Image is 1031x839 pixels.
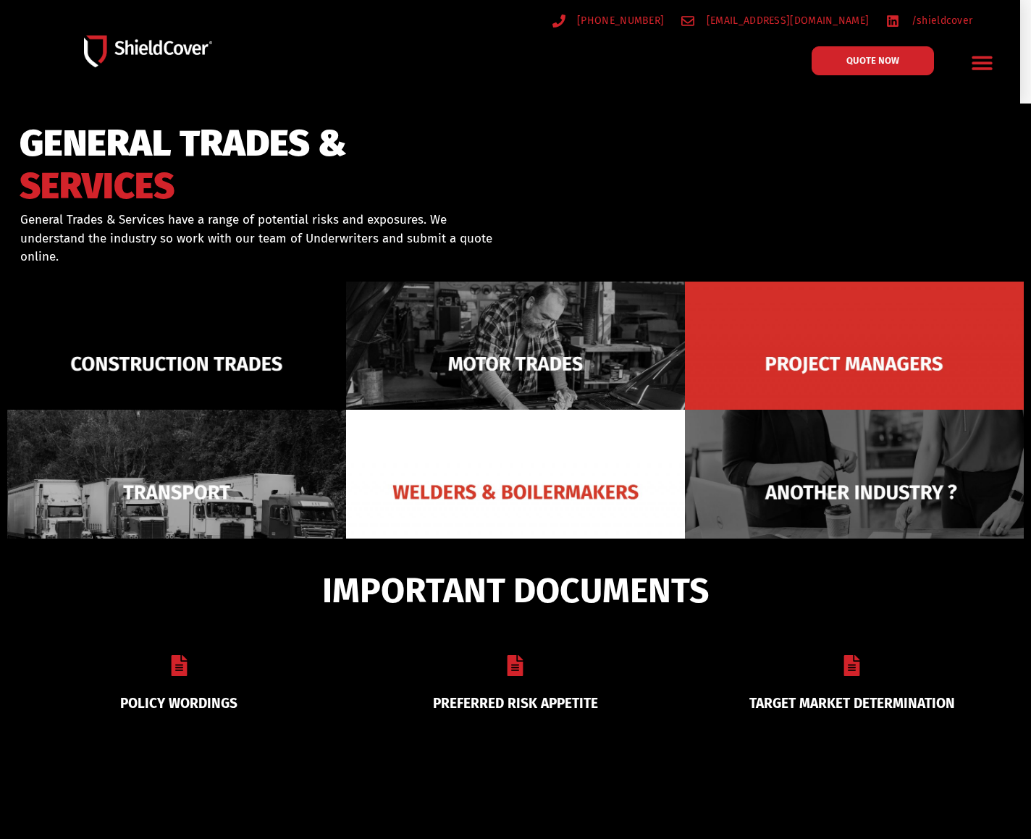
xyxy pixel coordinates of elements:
[681,12,869,30] a: [EMAIL_ADDRESS][DOMAIN_NAME]
[573,12,664,30] span: [PHONE_NUMBER]
[703,12,869,30] span: [EMAIL_ADDRESS][DOMAIN_NAME]
[908,12,973,30] span: /shieldcover
[433,695,598,712] a: PREFERRED RISK APPETITE
[749,695,955,712] a: TARGET MARKET DETERMINATION
[84,35,212,67] img: Shield-Cover-Underwriting-Australia-logo-full
[120,695,237,712] a: POLICY WORDINGS
[846,56,899,65] span: QUOTE NOW
[812,46,934,75] a: QUOTE NOW
[20,129,347,159] span: GENERAL TRADES &
[322,577,709,604] span: IMPORTANT DOCUMENTS
[20,211,498,266] p: General Trades & Services have a range of potential risks and exposures. We understand the indust...
[552,12,665,30] a: [PHONE_NUMBER]
[886,12,972,30] a: /shieldcover
[965,46,999,80] div: Menu Toggle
